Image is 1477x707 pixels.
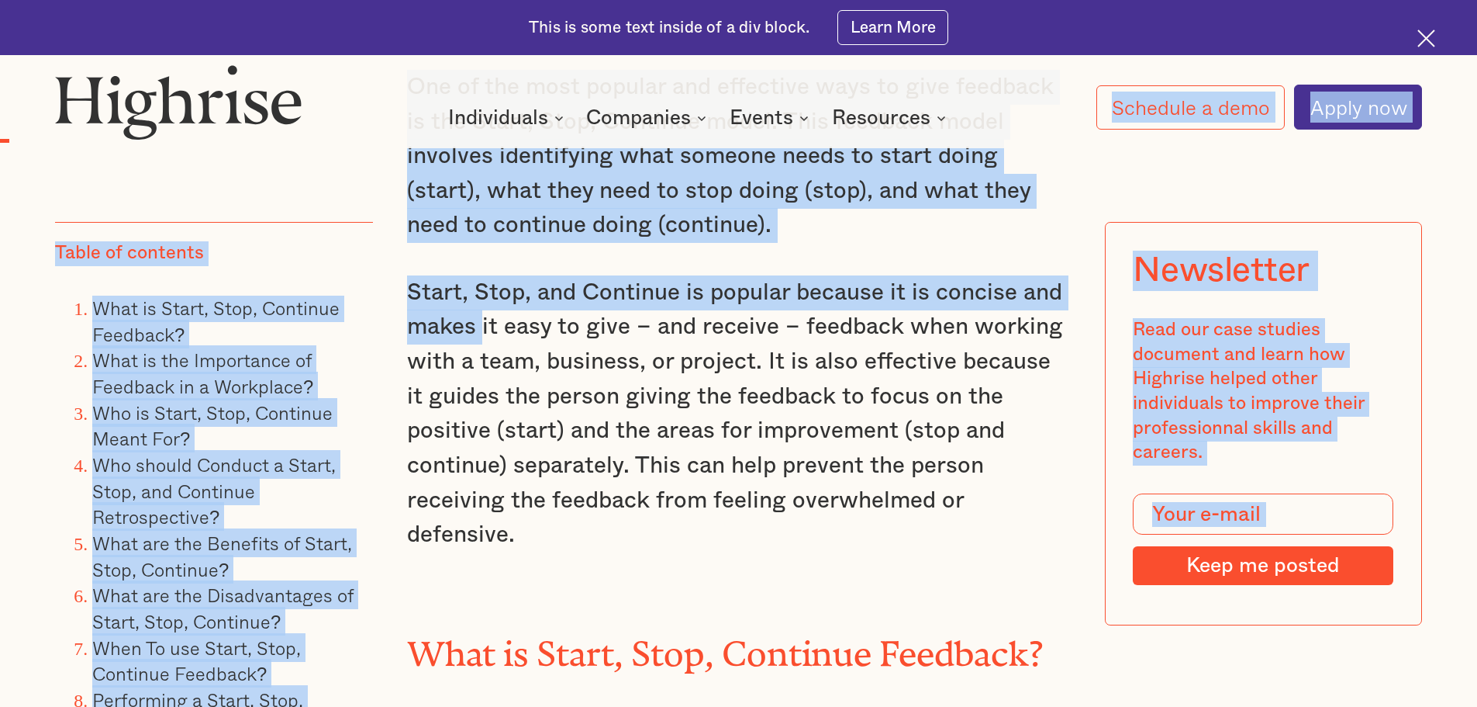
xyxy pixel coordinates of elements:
[92,345,313,400] a: What is the Importance of Feedback in a Workplace?
[1133,494,1393,585] form: Modal Form
[407,626,1071,666] h2: What is Start, Stop, Continue Feedback?
[586,109,711,127] div: Companies
[1133,546,1393,585] input: Keep me posted
[1133,494,1393,535] input: Your e-mail
[586,109,691,127] div: Companies
[730,109,813,127] div: Events
[407,70,1071,243] p: One of the most popular and effective ways to give feedback is the Start, Stop, Continue model. T...
[55,64,302,139] img: Highrise logo
[92,529,352,584] a: What are the Benefits of Start, Stop, Continue?
[837,10,948,45] a: Learn More
[529,17,809,39] div: This is some text inside of a div block.
[1417,29,1435,47] img: Cross icon
[1133,250,1310,290] div: Newsletter
[1294,85,1422,130] a: Apply now
[92,632,301,688] a: When To use Start, Stop, Continue Feedback?
[730,109,793,127] div: Events
[55,241,204,266] div: Table of contents
[448,109,548,127] div: Individuals
[832,109,951,127] div: Resources
[407,276,1071,553] p: Start, Stop, and Continue is popular because it is concise and makes it easy to give – and receiv...
[92,293,340,348] a: What is Start, Stop, Continue Feedback?
[92,398,333,453] a: Who is Start, Stop, Continue Meant For?
[1133,318,1393,466] div: Read our case studies document and learn how Highrise helped other individuals to improve their p...
[92,450,336,531] a: Who should Conduct a Start, Stop, and Continue Retrospective?
[832,109,930,127] div: Resources
[1096,85,1285,130] a: Schedule a demo
[92,581,354,636] a: What are the Disadvantages of Start, Stop, Continue?
[448,109,568,127] div: Individuals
